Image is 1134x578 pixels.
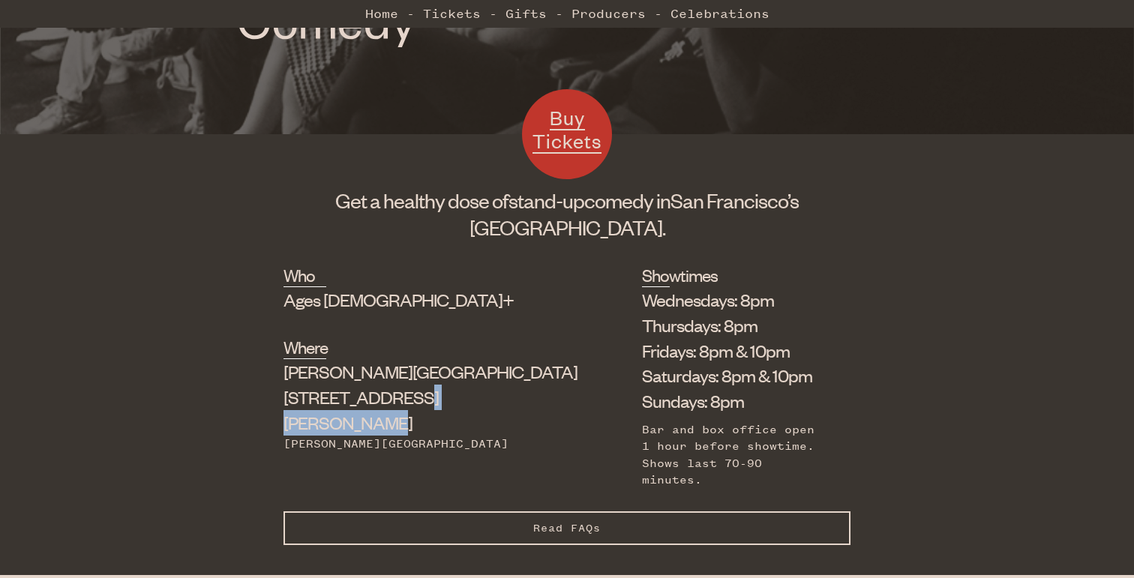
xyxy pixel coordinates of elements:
span: [PERSON_NAME][GEOGRAPHIC_DATA] [283,360,577,382]
div: [STREET_ADDRESS][PERSON_NAME] [283,359,567,435]
div: Ages [DEMOGRAPHIC_DATA]+ [283,287,567,313]
li: Saturdays: 8pm & 10pm [642,363,828,388]
h2: Who [283,263,326,287]
div: Bar and box office open 1 hour before showtime. Shows last 70-90 minutes. [642,421,828,489]
span: San Francisco’s [670,187,799,213]
a: Buy Tickets [522,89,612,179]
h2: Showtimes [642,263,670,287]
span: stand-up [508,187,584,213]
li: Wednesdays: 8pm [642,287,828,313]
span: Buy Tickets [532,105,601,154]
h2: Where [283,335,326,359]
li: Sundays: 8pm [642,388,828,414]
li: Thursdays: 8pm [642,313,828,338]
span: [GEOGRAPHIC_DATA]. [469,214,665,240]
span: Read FAQs [533,522,601,535]
div: [PERSON_NAME][GEOGRAPHIC_DATA] [283,436,567,452]
h1: Get a healthy dose of comedy in [283,187,850,241]
li: Fridays: 8pm & 10pm [642,338,828,364]
button: Read FAQs [283,511,850,545]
